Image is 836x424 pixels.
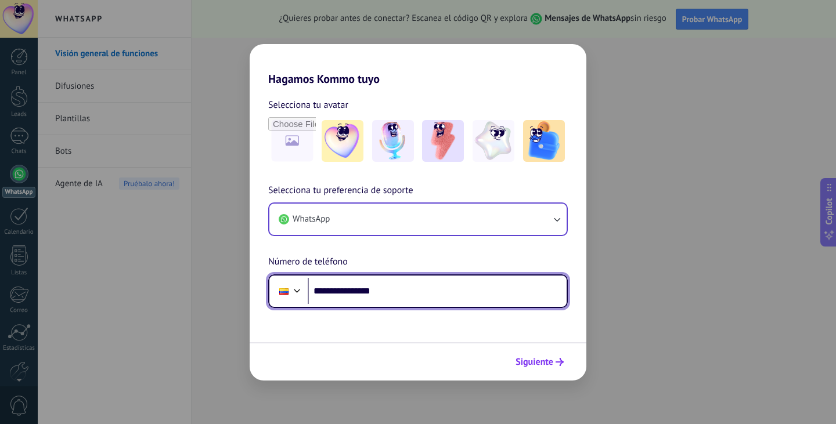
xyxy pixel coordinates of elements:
[422,120,464,162] img: -3.jpeg
[268,97,348,113] span: Selecciona tu avatar
[250,44,586,86] h2: Hagamos Kommo tuyo
[268,255,348,270] span: Número de teléfono
[269,204,567,235] button: WhatsApp
[510,352,569,372] button: Siguiente
[372,120,414,162] img: -2.jpeg
[516,358,553,366] span: Siguiente
[523,120,565,162] img: -5.jpeg
[293,213,330,225] span: WhatsApp
[473,120,514,162] img: -4.jpeg
[268,183,413,198] span: Selecciona tu preferencia de soporte
[322,120,363,162] img: -1.jpeg
[273,279,295,303] div: Colombia: + 57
